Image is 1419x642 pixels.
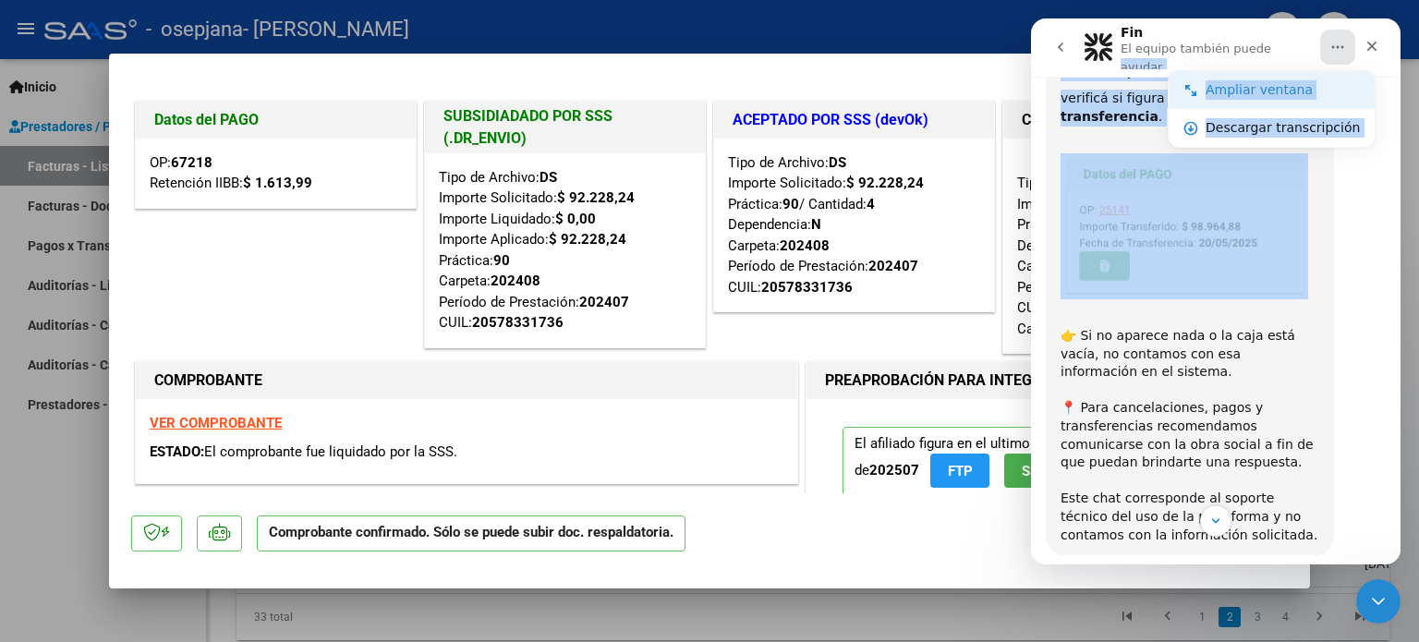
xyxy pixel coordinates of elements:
div: 20578331736 [472,312,564,333]
span: FTP [948,463,973,479]
strong: $ 1.613,99 [243,175,312,191]
p: Comprobante confirmado. Sólo se puede subir doc. respaldatoria. [257,515,685,551]
span: ESTADO: [150,443,204,460]
div: 20578331736 [761,277,853,298]
strong: 202408 [491,273,540,289]
span: Retención IIBB: [150,175,312,191]
h1: PREAPROBACIÓN PARA INTEGRACION [825,369,1085,392]
h1: Cargada para enviar SSS [1022,109,1265,131]
strong: DS [829,154,846,171]
button: Scroll to bottom [169,487,200,518]
strong: N [811,216,821,233]
h1: ACEPTADO POR SSS (devOk) [733,109,976,131]
strong: $ 92.228,24 [557,189,635,206]
div: Tipo de Archivo: Importe Solicitado: Importe Liquidado: Importe Aplicado: Práctica: Carpeta: Perí... [439,167,691,333]
strong: $ 0,00 [555,211,596,227]
strong: 90 [782,196,799,212]
b: fecha de transferencia [30,72,212,105]
h1: SUBSIDIADADO POR SSS (.DR_ENVIO) [443,105,686,150]
strong: DS [540,169,557,186]
a: VER COMPROBANTE [150,415,282,431]
div: 👉 Si no aparece nada o la caja está vacía, no contamos con esa información en el sistema. ​ 📍 Par... [30,290,288,526]
strong: 90 [493,252,510,269]
iframe: Intercom live chat [1356,579,1401,624]
strong: 202507 [869,462,919,478]
strong: 202407 [579,294,629,310]
span: OP: [150,154,212,171]
div: Tipo de Archivo: Importe Solicitado: Práctica: / Cantidad: Dependencia: Carpeta: Período Prestaci... [1017,152,1269,340]
strong: 4 [867,196,875,212]
strong: COMPROBANTE [154,371,262,389]
div: Tipo de Archivo: Importe Solicitado: Práctica: / Cantidad: Dependencia: Carpeta: Período de Prest... [728,152,980,298]
strong: $ 92.228,24 [549,231,626,248]
div: verificá si figura la . ​​ [30,71,288,126]
span: SSS [1022,463,1047,479]
strong: $ 92.228,24 [846,175,924,191]
p: El afiliado figura en el ultimo padrón que tenemos de la SSS de [843,427,1247,496]
h1: Datos del PAGO [154,109,397,131]
iframe: Intercom live chat [1031,18,1401,564]
button: SSS [1004,454,1063,488]
mat-expansion-panel-header: PREAPROBACIÓN PARA INTEGRACION [807,362,1283,399]
span: El comprobante fue liquidado por la SSS. [204,443,457,460]
strong: 202407 [868,258,918,274]
button: FTP [930,454,989,488]
strong: 67218 [171,154,212,171]
strong: 202408 [780,237,830,254]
